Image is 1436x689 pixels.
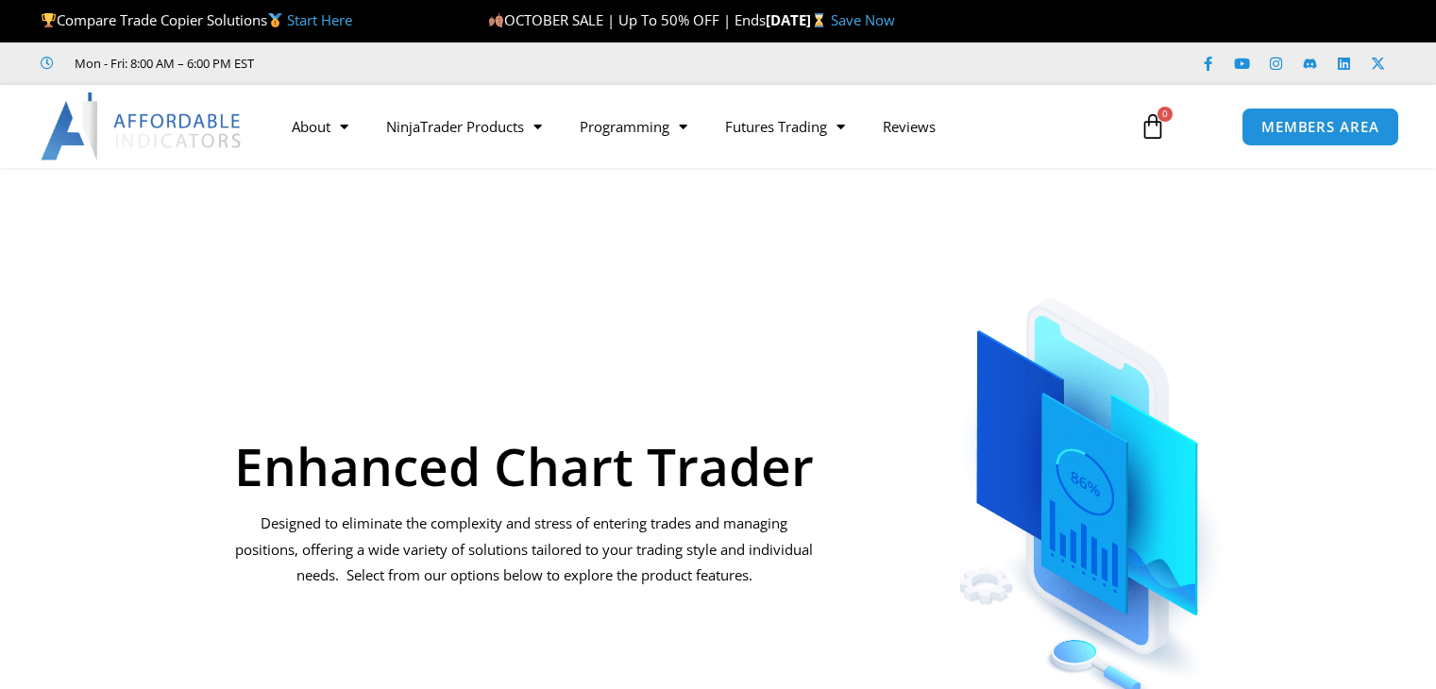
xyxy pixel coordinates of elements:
[42,13,56,27] img: 🏆
[273,105,367,148] a: About
[706,105,864,148] a: Futures Trading
[268,13,282,27] img: 🥇
[280,54,564,73] iframe: Customer reviews powered by Trustpilot
[233,440,816,492] h1: Enhanced Chart Trader
[812,13,826,27] img: ⌛
[561,105,706,148] a: Programming
[864,105,955,148] a: Reviews
[831,10,895,29] a: Save Now
[1111,99,1194,154] a: 0
[489,13,503,27] img: 🍂
[287,10,352,29] a: Start Here
[233,511,816,590] p: Designed to eliminate the complexity and stress of entering trades and managing positions, offeri...
[367,105,561,148] a: NinjaTrader Products
[1242,108,1399,146] a: MEMBERS AREA
[70,52,254,75] span: Mon - Fri: 8:00 AM – 6:00 PM EST
[41,92,244,160] img: LogoAI | Affordable Indicators – NinjaTrader
[488,10,766,29] span: OCTOBER SALE | Up To 50% OFF | Ends
[1157,107,1173,122] span: 0
[41,10,352,29] span: Compare Trade Copier Solutions
[1261,120,1379,134] span: MEMBERS AREA
[273,105,1121,148] nav: Menu
[766,10,831,29] strong: [DATE]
